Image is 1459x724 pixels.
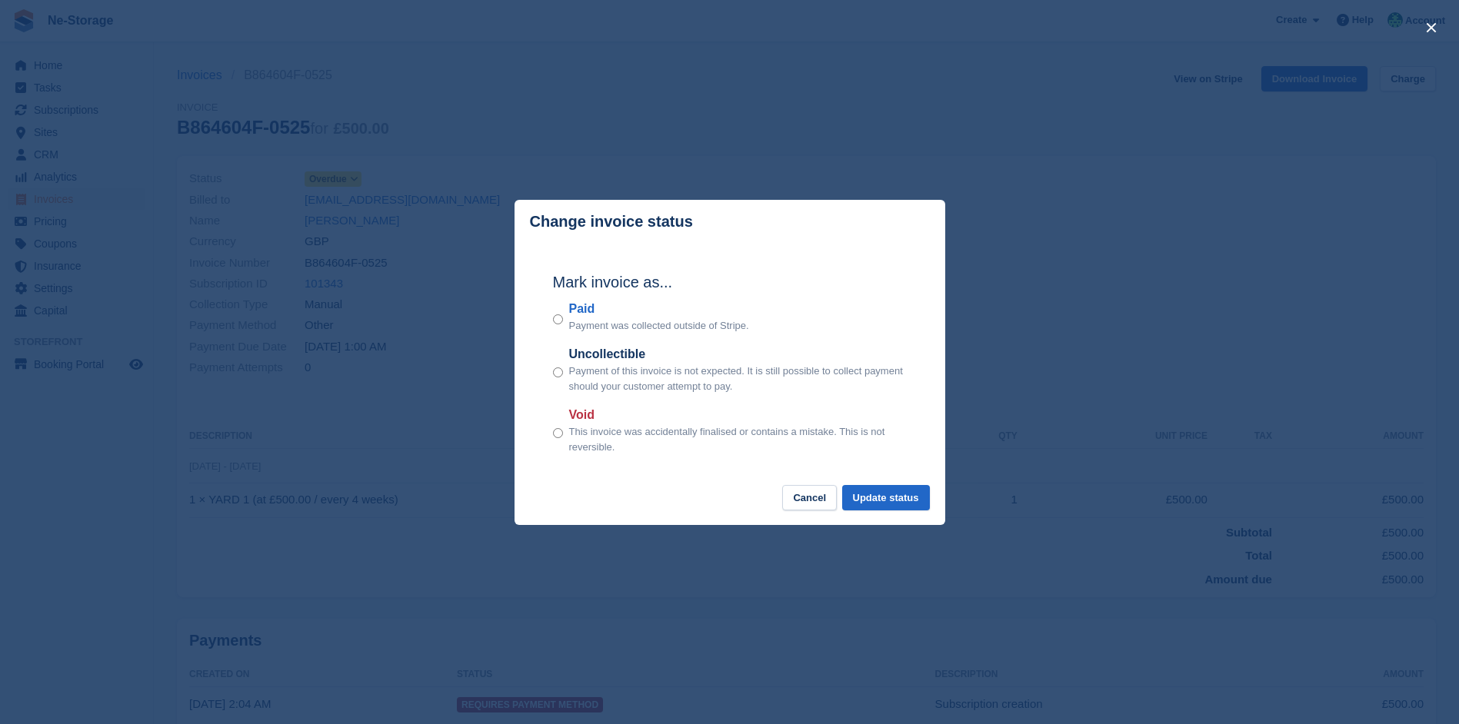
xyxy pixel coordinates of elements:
[569,424,907,454] p: This invoice was accidentally finalised or contains a mistake. This is not reversible.
[782,485,837,510] button: Cancel
[569,406,907,424] label: Void
[530,213,693,231] p: Change invoice status
[569,300,749,318] label: Paid
[569,364,907,394] p: Payment of this invoice is not expected. It is still possible to collect payment should your cust...
[1419,15,1444,40] button: close
[569,318,749,334] p: Payment was collected outside of Stripe.
[569,345,907,364] label: Uncollectible
[553,271,907,294] h2: Mark invoice as...
[842,485,930,510] button: Update status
